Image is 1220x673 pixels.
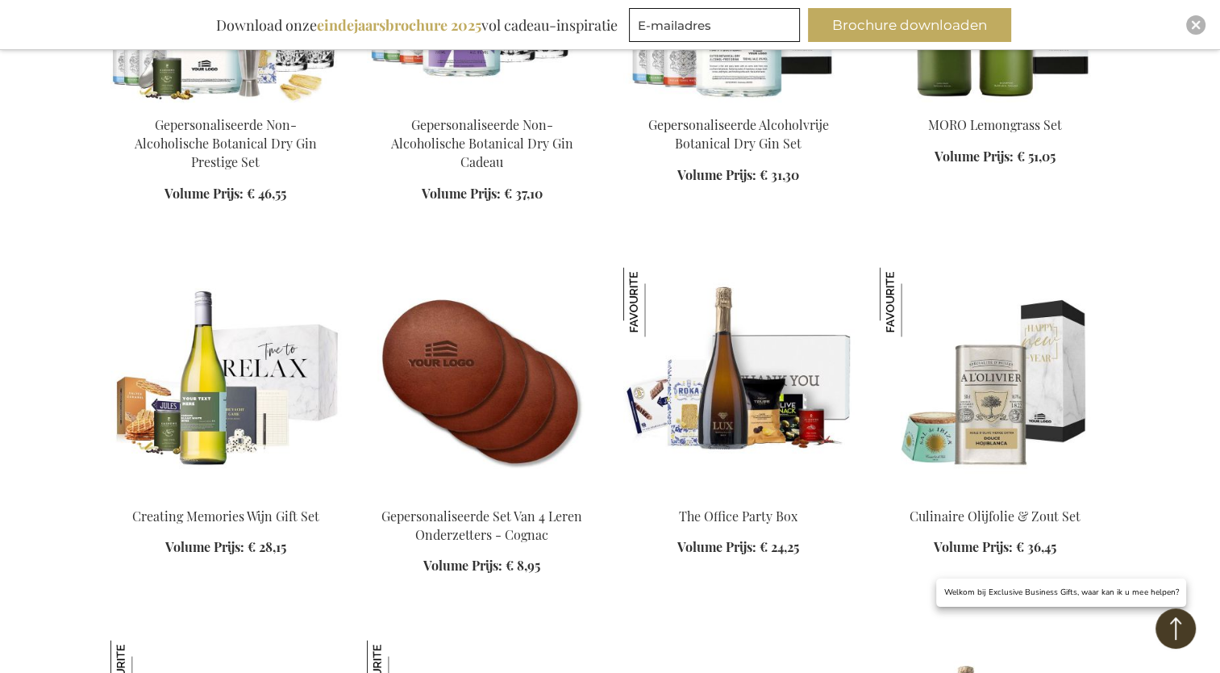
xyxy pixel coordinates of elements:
[165,538,286,557] a: Volume Prijs: € 28,15
[880,487,1110,502] a: Olive & Salt Culinary Set Culinaire Olijfolie & Zout Set
[760,538,799,555] span: € 24,25
[422,185,501,202] span: Volume Prijs:
[934,538,1013,555] span: Volume Prijs:
[808,8,1011,42] button: Brochure downloaden
[1186,15,1205,35] div: Close
[164,185,244,202] span: Volume Prijs:
[880,96,1110,111] a: MORO Lemongrass Set
[381,508,582,543] a: Gepersonaliseerde Set Van 4 Leren Onderzetters - Cognac
[367,267,598,493] img: Gepersonaliseerde Set Van 4 Leren Onderzetters - Cognac
[423,557,502,574] span: Volume Prijs:
[928,116,1062,133] a: MORO Lemongrass Set
[623,96,854,111] a: Personalised Non-Alcoholic Botanical Dry Gin Set
[880,267,1110,493] img: Olive & Salt Culinary Set
[506,557,540,574] span: € 8,95
[910,508,1081,525] a: Culinaire Olijfolie & Zout Set
[935,148,1056,166] a: Volume Prijs: € 51,05
[165,538,244,555] span: Volume Prijs:
[110,96,341,111] a: Personalised Non-Alcoholic Botanical Dry Gin Prestige Set
[934,538,1056,557] a: Volume Prijs: € 36,45
[648,116,829,152] a: Gepersonaliseerde Alcoholvrije Botanical Dry Gin Set
[677,166,799,185] a: Volume Prijs: € 31,30
[247,185,286,202] span: € 46,55
[135,116,317,170] a: Gepersonaliseerde Non-Alcoholische Botanical Dry Gin Prestige Set
[110,487,341,502] a: Personalised White Wine
[391,116,573,170] a: Gepersonaliseerde Non-Alcoholische Botanical Dry Gin Cadeau
[679,508,797,525] a: The Office Party Box
[623,267,693,336] img: The Office Party Box
[317,15,481,35] b: eindejaarsbrochure 2025
[248,538,286,555] span: € 28,15
[677,538,799,557] a: Volume Prijs: € 24,25
[677,538,756,555] span: Volume Prijs:
[935,148,1014,165] span: Volume Prijs:
[1016,538,1056,555] span: € 36,45
[367,96,598,111] a: Personalised Non-Alcoholic Botanical Dry Gin Gift
[677,166,756,183] span: Volume Prijs:
[367,487,598,502] a: Gepersonaliseerde Set Van 4 Leren Onderzetters - Cognac
[423,557,540,575] a: Volume Prijs: € 8,95
[629,8,800,42] input: E-mailadres
[623,267,854,493] img: The Office Party Box
[164,185,286,203] a: Volume Prijs: € 46,55
[1017,148,1056,165] span: € 51,05
[629,8,805,47] form: marketing offers and promotions
[132,508,319,525] a: Creating Memories Wijn Gift Set
[504,185,543,202] span: € 37,10
[110,267,341,493] img: Personalised White Wine
[623,487,854,502] a: The Office Party Box The Office Party Box
[880,267,949,336] img: Culinaire Olijfolie & Zout Set
[422,185,543,203] a: Volume Prijs: € 37,10
[1191,20,1201,30] img: Close
[209,8,625,42] div: Download onze vol cadeau-inspiratie
[760,166,799,183] span: € 31,30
